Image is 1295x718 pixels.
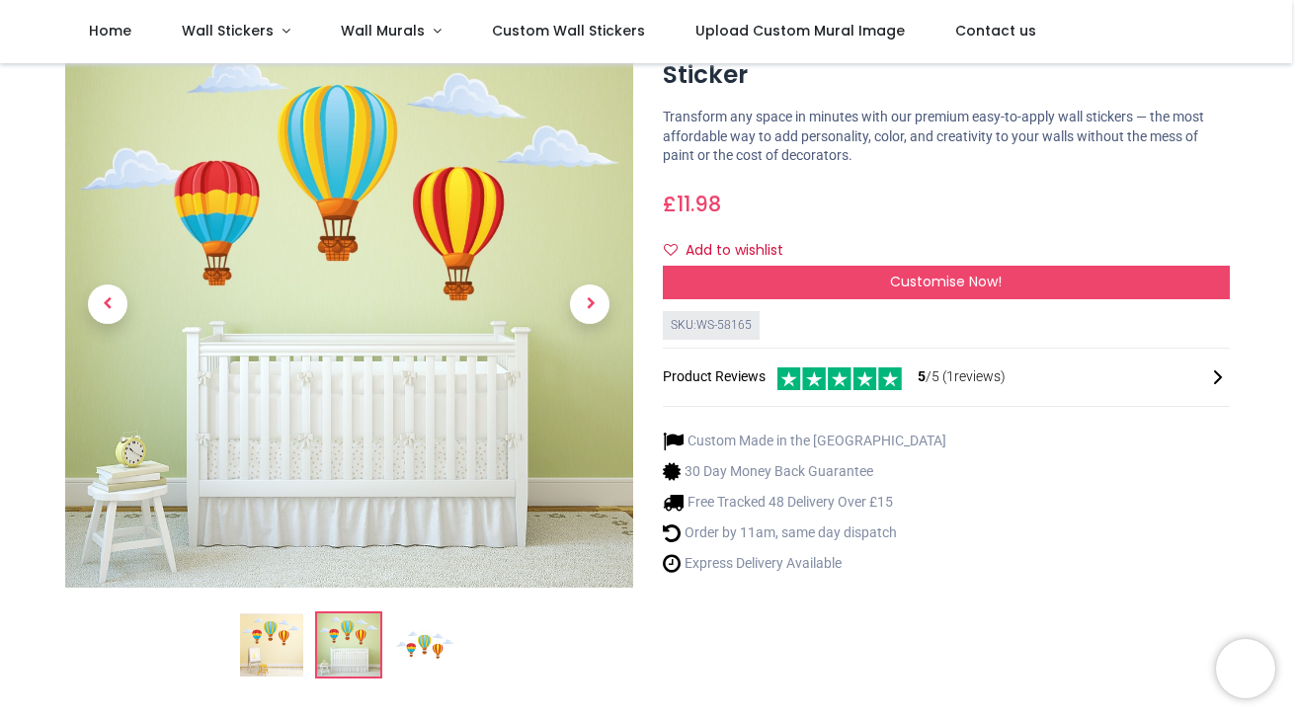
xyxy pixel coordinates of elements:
span: Custom Wall Stickers [492,21,645,40]
span: £ [663,190,721,218]
button: Add to wishlistAdd to wishlist [663,234,800,268]
img: WS-58165-02 [65,20,633,588]
span: /5 ( 1 reviews) [918,367,1006,387]
span: Home [89,21,131,40]
span: Upload Custom Mural Image [695,21,905,40]
div: Product Reviews [663,364,1231,391]
span: Next [570,284,609,324]
img: WS-58165-02 [317,613,380,677]
span: Customise Now! [890,272,1002,291]
li: Express Delivery Available [663,553,946,574]
li: Free Tracked 48 Delivery Over £15 [663,492,946,513]
li: Order by 11am, same day dispatch [663,522,946,543]
a: Previous [65,106,150,503]
span: Wall Stickers [182,21,274,40]
i: Add to wishlist [664,243,678,257]
span: Previous [88,284,127,324]
div: SKU: WS-58165 [663,311,760,340]
span: 11.98 [677,190,721,218]
li: 30 Day Money Back Guarantee [663,461,946,482]
li: Custom Made in the [GEOGRAPHIC_DATA] [663,431,946,451]
img: Colourful Hot Air Balloons & Clouds Wall Sticker [240,613,303,677]
a: Next [547,106,632,503]
span: 5 [918,368,926,384]
img: WS-58165-03 [394,613,457,677]
iframe: Brevo live chat [1216,639,1275,698]
p: Transform any space in minutes with our premium easy-to-apply wall stickers — the most affordable... [663,108,1231,166]
span: Wall Murals [341,21,425,40]
span: Contact us [955,21,1036,40]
